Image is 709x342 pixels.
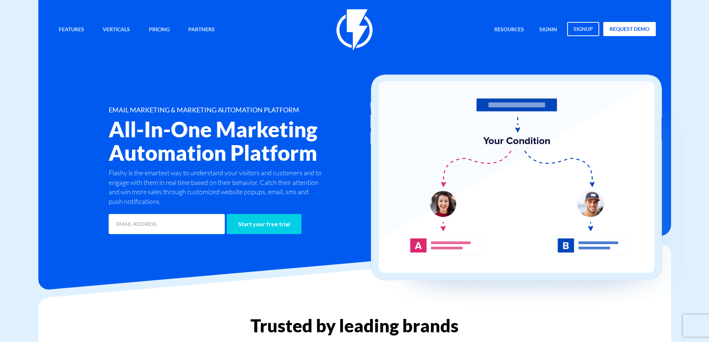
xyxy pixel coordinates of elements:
a: Verticals [97,22,135,38]
p: Flashy is the smartest way to understand your visitors and customers and to engage with them in r... [109,168,324,207]
a: Partners [183,22,220,38]
h2: All-In-One Marketing Automation Platform [109,118,399,164]
a: Features [53,22,90,38]
a: signup [567,22,599,36]
h2: Trusted by leading brands [38,316,671,335]
a: Resources [489,22,530,38]
a: signin [534,22,563,38]
h1: EMAIL MARKETING & MARKETING AUTOMATION PLATFORM [109,106,399,114]
a: request demo [603,22,656,36]
input: Start your free trial [227,214,301,234]
input: EMAIL ADDRESS [109,214,225,234]
a: Pricing [143,22,175,38]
